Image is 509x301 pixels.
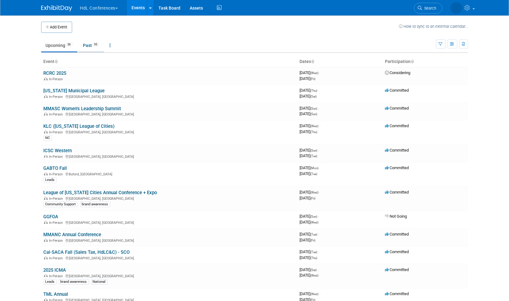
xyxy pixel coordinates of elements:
[44,130,48,133] img: In-Person Event
[385,88,409,93] span: Committed
[320,190,321,194] span: -
[44,214,58,219] a: GGFOA
[44,154,295,159] div: [GEOGRAPHIC_DATA], [GEOGRAPHIC_DATA]
[300,291,321,296] span: [DATE]
[318,232,319,236] span: -
[318,249,319,254] span: -
[311,77,316,81] span: (Fri)
[311,149,317,152] span: (Sun)
[44,177,57,183] div: Leads
[399,24,468,29] a: How to sync to an external calendar...
[44,239,48,242] img: In-Person Event
[300,214,319,219] span: [DATE]
[300,94,317,98] span: [DATE]
[320,123,321,128] span: -
[385,232,409,236] span: Committed
[44,238,295,243] div: [GEOGRAPHIC_DATA], [GEOGRAPHIC_DATA]
[311,89,317,92] span: (Thu)
[300,238,316,242] span: [DATE]
[311,95,317,98] span: (Sat)
[44,123,115,129] a: KLC ([US_STATE] League of Cities)
[300,111,317,116] span: [DATE]
[318,88,319,93] span: -
[55,59,58,64] a: Sort by Event Name
[320,165,321,170] span: -
[311,166,319,170] span: (Mon)
[411,59,414,64] a: Sort by Participation Type
[385,123,409,128] span: Committed
[44,94,295,99] div: [GEOGRAPHIC_DATA], [GEOGRAPHIC_DATA]
[311,197,316,200] span: (Fri)
[44,148,72,153] a: ICSC Western
[311,256,317,260] span: (Thu)
[385,70,411,75] span: Considering
[383,56,468,67] th: Participation
[300,76,316,81] span: [DATE]
[451,2,462,14] img: Polly Tracy
[311,274,319,277] span: (Wed)
[300,196,316,200] span: [DATE]
[318,267,319,272] span: -
[44,171,295,176] div: Buford, [GEOGRAPHIC_DATA]
[318,214,319,219] span: -
[311,107,317,110] span: (Sun)
[44,220,295,225] div: [GEOGRAPHIC_DATA], [GEOGRAPHIC_DATA]
[311,112,317,116] span: (Sun)
[44,274,48,277] img: In-Person Event
[300,129,317,134] span: [DATE]
[311,215,317,218] span: (Sun)
[300,148,319,153] span: [DATE]
[300,255,317,260] span: [DATE]
[44,190,157,195] a: League of [US_STATE] Cities Annual Conference + Expo
[44,273,295,278] div: [GEOGRAPHIC_DATA], [GEOGRAPHIC_DATA]
[44,197,48,200] img: In-Person Event
[300,165,321,170] span: [DATE]
[41,5,72,11] img: ExhibitDay
[59,279,89,285] div: brand awareness
[385,214,407,219] span: Not Going
[44,106,121,111] a: MMASC Women's Leadership Summit
[44,88,105,94] a: [US_STATE] Municipal League
[49,112,65,116] span: In-Person
[422,6,437,10] span: Search
[41,22,72,33] button: Add Event
[311,154,317,158] span: (Tue)
[44,95,48,98] img: In-Person Event
[300,220,319,224] span: [DATE]
[311,59,314,64] a: Sort by Start Date
[311,268,317,272] span: (Sat)
[44,255,295,260] div: [GEOGRAPHIC_DATA], [GEOGRAPHIC_DATA]
[44,165,67,171] a: GABTO Fall
[385,106,409,111] span: Committed
[91,279,108,285] div: National
[311,172,317,176] span: (Tue)
[311,250,317,254] span: (Tue)
[44,196,295,201] div: [GEOGRAPHIC_DATA], [GEOGRAPHIC_DATA]
[318,106,319,111] span: -
[93,42,99,47] span: 95
[44,129,295,134] div: [GEOGRAPHIC_DATA], [GEOGRAPHIC_DATA]
[300,70,321,75] span: [DATE]
[49,256,65,260] span: In-Person
[311,124,319,128] span: (Wed)
[320,70,321,75] span: -
[311,71,319,75] span: (Wed)
[44,202,78,207] div: Community Support
[385,165,409,170] span: Committed
[300,88,319,93] span: [DATE]
[300,123,321,128] span: [DATE]
[300,171,317,176] span: [DATE]
[44,232,101,237] a: MMANC Annual Conference
[49,172,65,176] span: In-Person
[300,190,321,194] span: [DATE]
[44,135,52,141] div: NC
[49,95,65,99] span: In-Person
[311,239,316,242] span: (Fri)
[385,148,409,153] span: Committed
[311,233,317,236] span: (Tue)
[300,232,319,236] span: [DATE]
[49,274,65,278] span: In-Person
[44,291,68,297] a: TML Annual
[49,155,65,159] span: In-Person
[414,3,442,14] a: Search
